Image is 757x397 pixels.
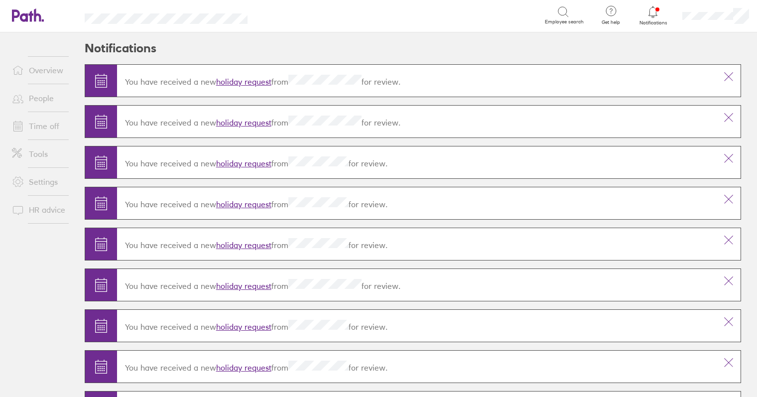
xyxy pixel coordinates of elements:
a: holiday request [216,77,271,87]
a: holiday request [216,199,271,209]
p: You have received a new from for review. [125,197,709,209]
a: Tools [4,144,84,164]
a: Overview [4,60,84,80]
p: You have received a new from for review. [125,75,709,87]
a: Settings [4,172,84,192]
p: You have received a new from for review. [125,320,709,332]
a: HR advice [4,200,84,220]
p: You have received a new from for review. [125,238,709,250]
p: You have received a new from for review. [125,156,709,168]
a: holiday request [216,322,271,332]
span: Get help [595,19,627,25]
a: holiday request [216,118,271,128]
div: Search [274,10,300,19]
a: People [4,88,84,108]
p: You have received a new from for review. [125,279,709,291]
a: Time off [4,116,84,136]
a: holiday request [216,281,271,291]
a: holiday request [216,240,271,250]
p: You have received a new from for review. [125,116,709,128]
span: Employee search [545,19,584,25]
a: Notifications [637,5,669,26]
span: Notifications [637,20,669,26]
p: You have received a new from for review. [125,361,709,373]
a: holiday request [216,363,271,373]
a: holiday request [216,158,271,168]
h2: Notifications [85,32,156,64]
